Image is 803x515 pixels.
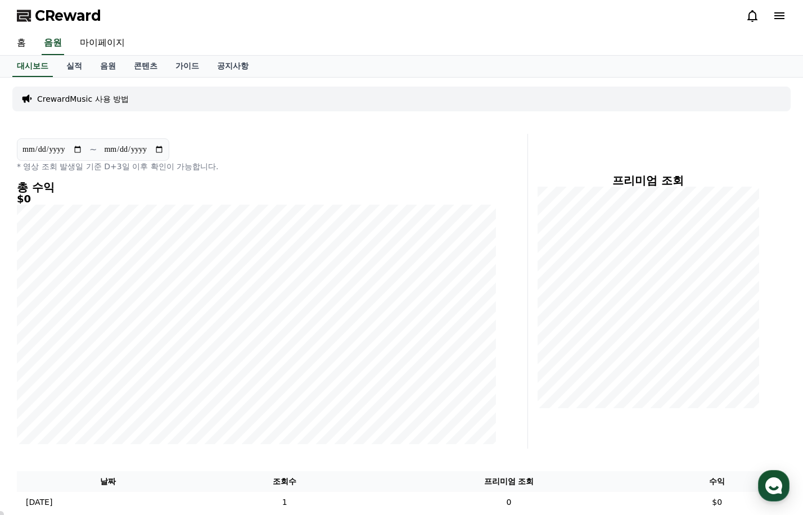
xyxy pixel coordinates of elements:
a: 음원 [42,31,64,55]
a: 가이드 [166,56,208,77]
p: * 영상 조회 발생일 기준 D+3일 이후 확인이 가능합니다. [17,161,496,172]
th: 프리미엄 조회 [370,471,648,492]
a: 홈 [8,31,35,55]
h4: 프리미엄 조회 [537,174,759,187]
a: 공지사항 [208,56,258,77]
h4: 총 수익 [17,181,496,193]
span: CReward [35,7,101,25]
h5: $0 [17,193,496,205]
th: 수익 [648,471,786,492]
th: 조회수 [200,471,370,492]
th: 날짜 [17,471,200,492]
a: 실적 [57,56,91,77]
p: [DATE] [26,496,52,508]
a: CReward [17,7,101,25]
a: 콘텐츠 [125,56,166,77]
a: 대시보드 [12,56,53,77]
a: 마이페이지 [71,31,134,55]
p: ~ [89,143,97,156]
a: CrewardMusic 사용 방법 [37,93,129,105]
td: $0 [648,492,786,513]
a: 음원 [91,56,125,77]
td: 1 [200,492,370,513]
td: 0 [370,492,648,513]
